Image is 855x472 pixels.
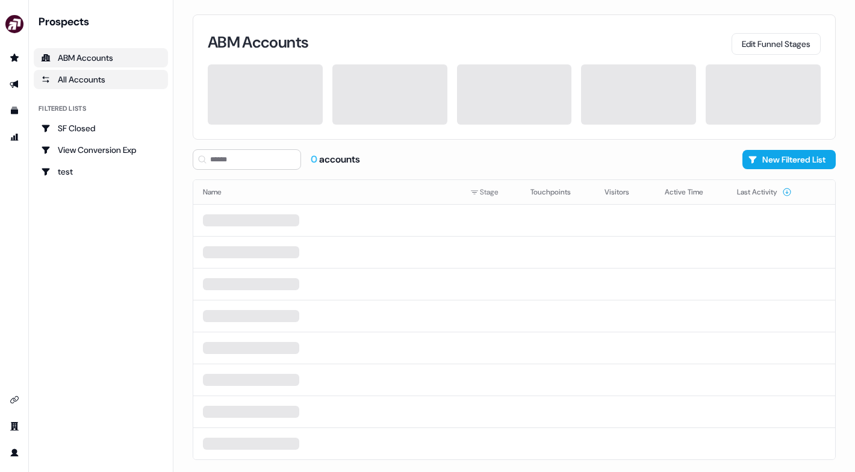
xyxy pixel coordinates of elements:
h3: ABM Accounts [208,34,308,50]
div: ABM Accounts [41,52,161,64]
a: Go to attribution [5,128,24,147]
th: Name [193,180,461,204]
a: Go to SF Closed [34,119,168,138]
div: SF Closed [41,122,161,134]
a: Go to outbound experience [5,75,24,94]
button: Last Activity [737,181,792,203]
button: Touchpoints [530,181,585,203]
button: New Filtered List [742,150,836,169]
button: Visitors [605,181,644,203]
button: Edit Funnel Stages [732,33,821,55]
button: Active Time [665,181,718,203]
div: All Accounts [41,73,161,85]
a: Go to prospects [5,48,24,67]
div: Prospects [39,14,168,29]
div: accounts [311,153,360,166]
div: Stage [470,186,511,198]
div: test [41,166,161,178]
a: ABM Accounts [34,48,168,67]
a: Go to profile [5,443,24,462]
a: Go to View Conversion Exp [34,140,168,160]
span: 0 [311,153,319,166]
a: Go to test [34,162,168,181]
a: Go to team [5,417,24,436]
a: Go to templates [5,101,24,120]
a: All accounts [34,70,168,89]
a: Go to integrations [5,390,24,409]
div: Filtered lists [39,104,86,114]
div: View Conversion Exp [41,144,161,156]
